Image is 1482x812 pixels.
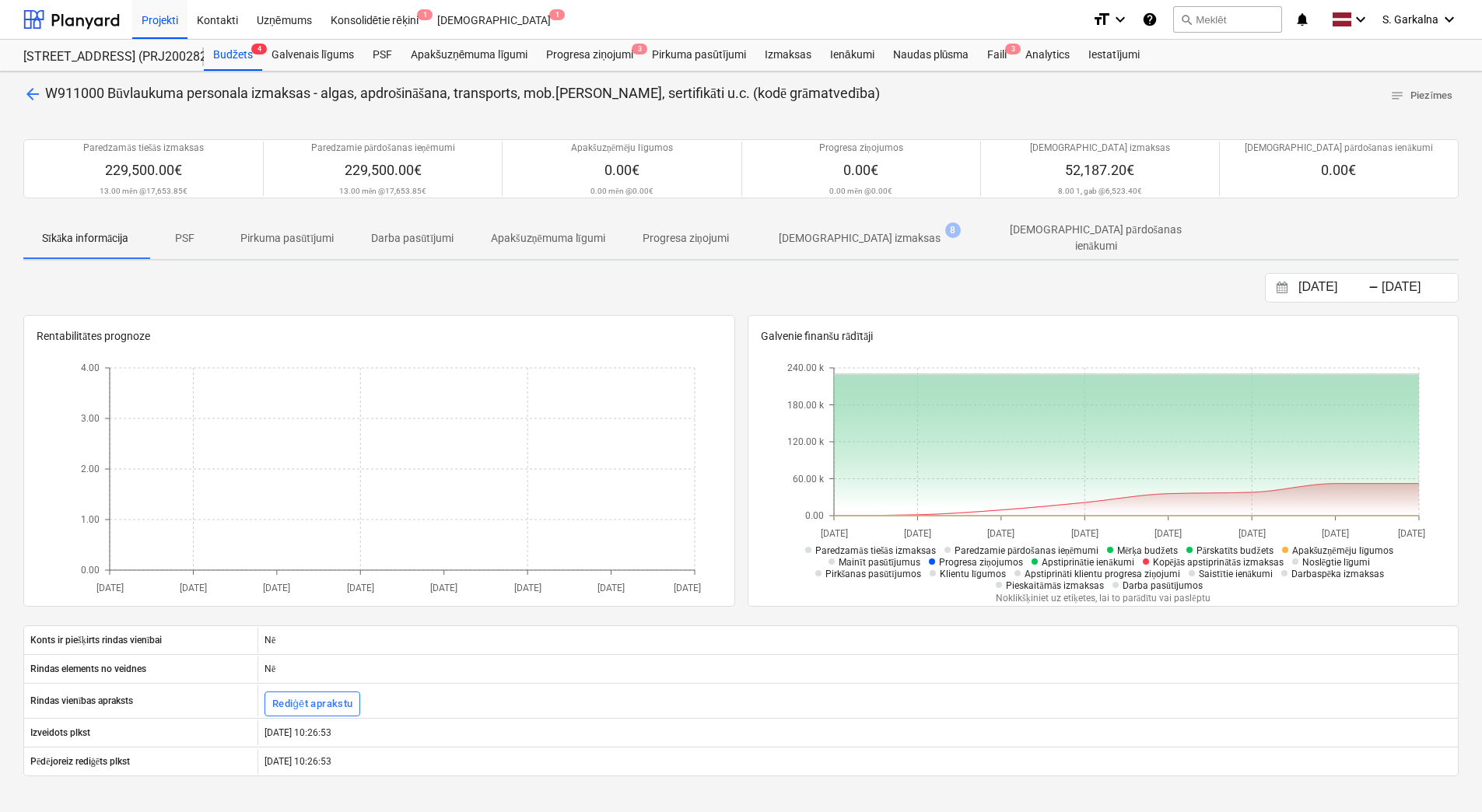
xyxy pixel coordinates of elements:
span: Apstiprināti klientu progresa ziņojumi [1025,569,1180,579]
p: Progresa ziņojumi [643,230,729,247]
div: Chat Widget [1404,737,1482,812]
span: Darba pasūtījumos [1123,580,1203,591]
span: S. Garkalna [1382,13,1438,26]
button: Meklēt [1173,6,1282,33]
p: Rentabilitātes prognoze [37,328,722,345]
p: Progresa ziņojumos [819,142,903,155]
div: Ienākumi [821,40,884,71]
p: Paredzamie pārdošanas ieņēmumi [311,142,455,155]
span: 8 [945,222,961,238]
p: Pirkuma pasūtījumi [240,230,334,247]
button: Interact with the calendar and add the check-in date for your trip. [1269,279,1295,297]
p: [DEMOGRAPHIC_DATA] izmaksas [1030,142,1170,155]
span: Klientu līgumos [940,569,1006,579]
span: Paredzamie pārdošanas ieņēmumi [955,545,1098,556]
span: 3 [1005,44,1021,54]
p: Izveidots plkst [30,726,90,740]
a: Naudas plūsma [884,40,979,71]
span: W911000 Būvlaukuma personala izmaksas - algas, apdrošināšana, transports, mob.sakari, sertifikāti... [45,85,880,101]
p: 13.00 mēn @ 17,653.85€ [339,186,426,196]
span: Noslēgtie līgumi [1302,557,1371,568]
span: search [1180,13,1193,26]
p: PSF [166,230,203,247]
span: notes [1390,89,1404,103]
span: Pieskaitāmās izmaksas [1006,580,1104,591]
p: Rindas elements no veidnes [30,663,146,676]
tspan: [DATE] [820,528,847,539]
i: format_size [1092,10,1111,29]
span: Mainīt pasūtījumus [839,557,920,568]
tspan: [DATE] [431,583,458,593]
tspan: 60.00 k [793,474,825,485]
a: Progresa ziņojumi3 [537,40,643,71]
p: [DEMOGRAPHIC_DATA] izmaksas [779,230,941,247]
button: Piezīmes [1384,84,1459,108]
a: Analytics [1016,40,1079,71]
span: 0.00€ [1321,162,1356,178]
p: [DEMOGRAPHIC_DATA] pārdošanas ienākumi [1245,142,1432,155]
span: Pirkšanas pasūtījumos [825,569,921,579]
input: Sākuma datums [1295,277,1375,299]
div: [STREET_ADDRESS] (PRJ2002826) 2601978 [23,49,185,65]
tspan: [DATE] [597,583,625,593]
tspan: [DATE] [1071,528,1098,539]
p: 8.00 1, gab @ 6,523.40€ [1058,186,1142,196]
span: 0.00€ [843,162,878,178]
tspan: 180.00 k [787,400,825,411]
tspan: 0.00 [805,511,824,522]
tspan: 240.00 k [787,363,825,374]
tspan: [DATE] [264,583,291,593]
div: PSF [363,40,401,71]
div: Nē [258,628,1458,653]
span: Progresa ziņojumos [939,557,1023,568]
p: 0.00 mēn @ 0.00€ [829,186,892,196]
p: Paredzamās tiešās izmaksas [83,142,203,155]
tspan: [DATE] [180,583,207,593]
tspan: [DATE] [987,528,1014,539]
div: Progresa ziņojumi [537,40,643,71]
span: Piezīmes [1390,87,1452,105]
span: 229,500.00€ [345,162,422,178]
span: 1 [549,9,565,20]
span: Kopējās apstiprinātās izmaksas [1153,557,1284,568]
span: 52,187.20€ [1065,162,1134,178]
div: Nē [258,656,1458,681]
tspan: [DATE] [904,528,931,539]
a: Apakšuzņēmuma līgumi [401,40,537,71]
p: Noklikšķiniet uz etiķetes, lai to parādītu vai paslēptu [787,592,1419,605]
span: Paredzamās tiešās izmaksas [815,545,935,556]
p: Apakšuzņēmēju līgumos [571,142,673,155]
span: 0.00€ [604,162,639,178]
span: Pārskatīts budžets [1196,545,1274,556]
p: Galvenie finanšu rādītāji [761,328,1446,345]
p: [DEMOGRAPHIC_DATA] pārdošanas ienākumi [990,222,1202,254]
i: notifications [1295,10,1310,29]
div: Pirkuma pasūtījumi [643,40,755,71]
div: Galvenais līgums [262,40,363,71]
tspan: 1.00 [81,515,100,526]
span: Saistītie ienākumi [1199,569,1273,579]
tspan: 0.00 [81,565,100,576]
p: Darba pasūtījumi [371,230,454,247]
span: 3 [632,44,647,54]
tspan: [DATE] [514,583,541,593]
tspan: 120.00 k [787,437,825,448]
p: 0.00 mēn @ 0.00€ [590,186,653,196]
tspan: [DATE] [1154,528,1182,539]
a: Faili3 [978,40,1016,71]
tspan: 3.00 [81,414,100,425]
tspan: [DATE] [1322,528,1349,539]
tspan: [DATE] [1398,528,1425,539]
span: Apstiprinātie ienākumi [1042,557,1134,568]
a: Izmaksas [755,40,821,71]
span: Mērķa budžets [1117,545,1178,556]
button: Rediģēt aprakstu [265,691,360,716]
span: 1 [417,9,433,20]
div: Faili [978,40,1016,71]
div: Budžets [204,40,262,71]
a: Iestatījumi [1079,40,1149,71]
